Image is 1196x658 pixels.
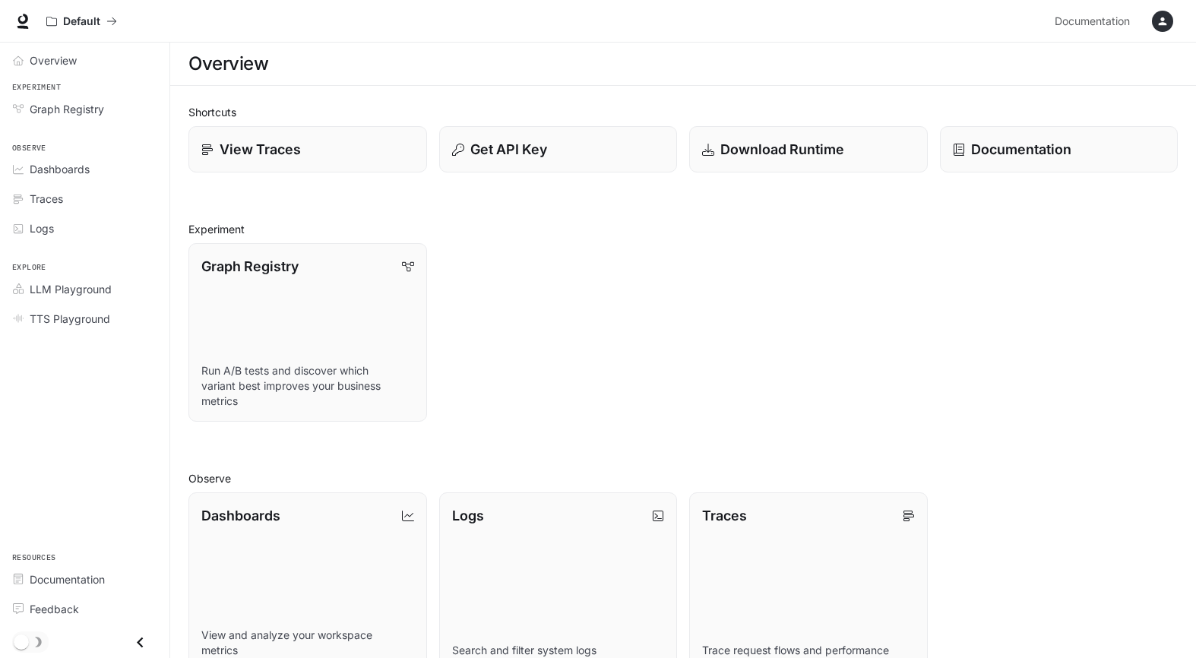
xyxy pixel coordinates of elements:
[30,311,110,327] span: TTS Playground
[940,126,1179,172] a: Documentation
[6,185,163,212] a: Traces
[702,505,747,526] p: Traces
[452,505,484,526] p: Logs
[30,191,63,207] span: Traces
[40,6,124,36] button: All workspaces
[1055,12,1130,31] span: Documentation
[452,643,665,658] p: Search and filter system logs
[188,104,1178,120] h2: Shortcuts
[188,221,1178,237] h2: Experiment
[6,47,163,74] a: Overview
[188,126,427,172] a: View Traces
[30,52,77,68] span: Overview
[30,281,112,297] span: LLM Playground
[6,215,163,242] a: Logs
[702,643,915,658] p: Trace request flows and performance
[220,139,301,160] p: View Traces
[201,256,299,277] p: Graph Registry
[971,139,1071,160] p: Documentation
[201,505,280,526] p: Dashboards
[188,49,268,79] h1: Overview
[720,139,844,160] p: Download Runtime
[30,161,90,177] span: Dashboards
[6,276,163,302] a: LLM Playground
[188,470,1178,486] h2: Observe
[30,571,105,587] span: Documentation
[14,633,29,650] span: Dark mode toggle
[30,601,79,617] span: Feedback
[201,628,414,658] p: View and analyze your workspace metrics
[439,126,678,172] button: Get API Key
[6,566,163,593] a: Documentation
[6,596,163,622] a: Feedback
[30,101,104,117] span: Graph Registry
[6,156,163,182] a: Dashboards
[6,96,163,122] a: Graph Registry
[1049,6,1141,36] a: Documentation
[188,243,427,422] a: Graph RegistryRun A/B tests and discover which variant best improves your business metrics
[63,15,100,28] p: Default
[470,139,547,160] p: Get API Key
[689,126,928,172] a: Download Runtime
[30,220,54,236] span: Logs
[6,305,163,332] a: TTS Playground
[201,363,414,409] p: Run A/B tests and discover which variant best improves your business metrics
[123,627,157,658] button: Close drawer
